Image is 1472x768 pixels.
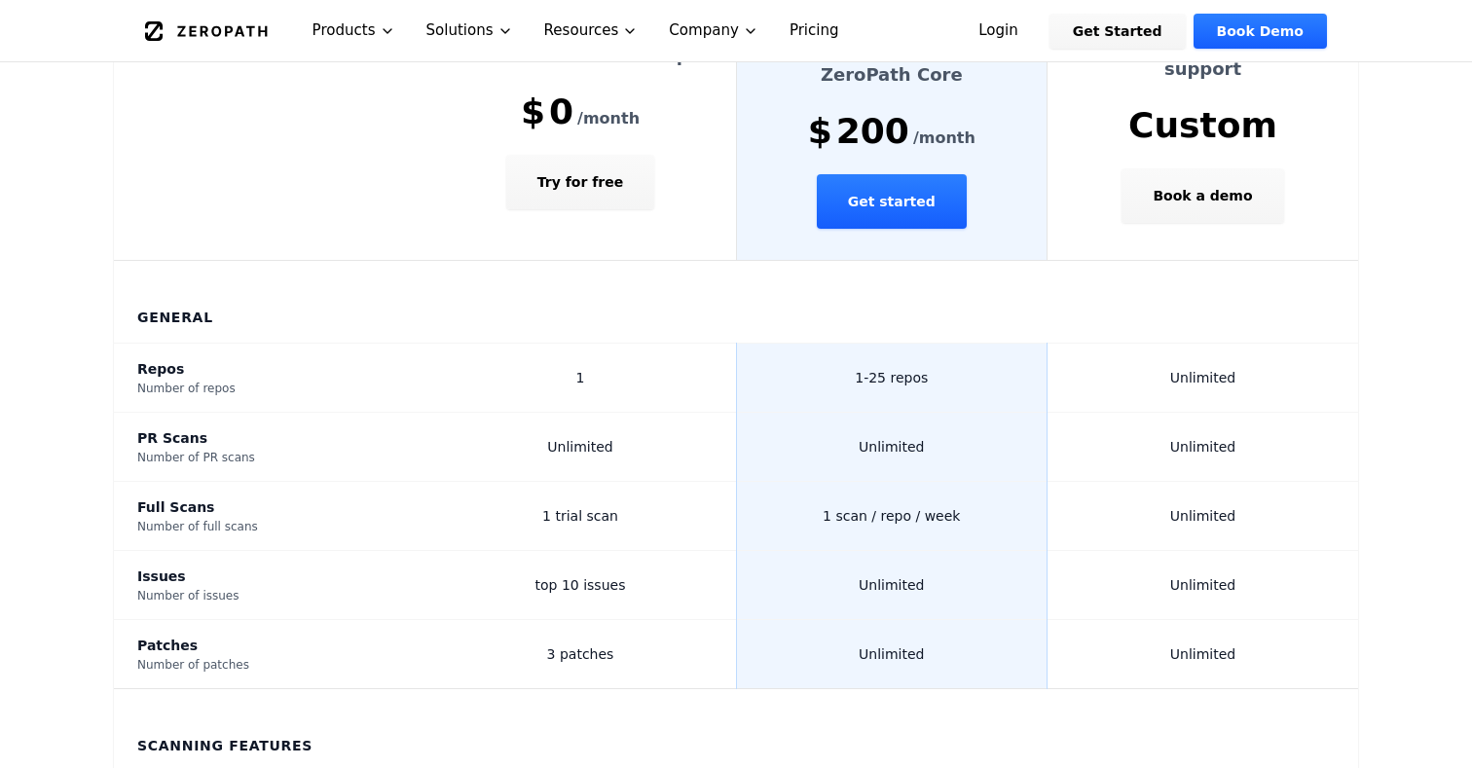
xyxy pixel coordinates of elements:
div: Number of repos [137,381,402,396]
span: Unlimited [547,439,612,455]
div: Repos [137,359,402,379]
button: Book a demo [1122,168,1283,223]
div: Issues [137,567,402,586]
span: 1 scan / repo / week [823,508,960,524]
span: /month [913,127,975,150]
span: 200 [836,112,909,151]
span: 1-25 repos [855,370,928,385]
div: Full Scans [137,497,402,517]
span: Unlimited [1170,577,1235,593]
span: top 10 issues [535,577,626,593]
span: Unlimited [859,577,924,593]
div: Patches [137,636,402,655]
span: /month [577,107,640,130]
span: 1 [576,370,585,385]
span: Unlimited [1170,646,1235,662]
div: Number of full scans [137,519,402,534]
a: Book Demo [1194,14,1327,49]
span: 1 trial scan [542,508,618,524]
span: Custom [1128,106,1277,145]
button: Try for free [506,155,654,209]
div: Number of issues [137,588,402,603]
th: General [114,261,1358,344]
a: Login [955,14,1042,49]
span: Unlimited [1170,508,1235,524]
button: Get started [817,174,967,229]
p: ZeroPath Core [760,61,1024,89]
div: Number of PR scans [137,450,402,465]
span: 0 [549,92,573,131]
span: $ [808,112,832,151]
div: Number of patches [137,657,402,673]
span: Unlimited [1170,370,1235,385]
span: Unlimited [859,439,924,455]
a: Get Started [1049,14,1186,49]
span: $ [521,92,545,131]
span: Unlimited [859,646,924,662]
div: PR Scans [137,428,402,448]
span: Unlimited [1170,439,1235,455]
span: 3 patches [547,646,614,662]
